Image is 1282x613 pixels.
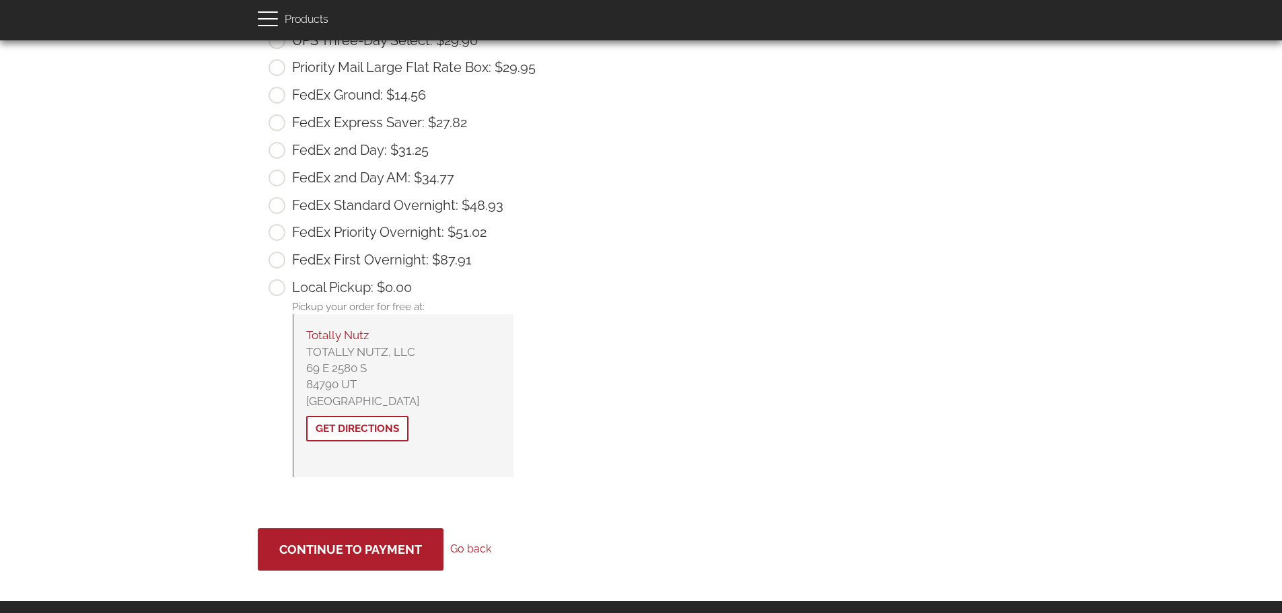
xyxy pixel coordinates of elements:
label: Priority Mail Large Flat Rate Box: $29.95 [269,59,536,76]
label: FedEx 2nd Day: $31.25 [269,142,429,159]
label: Local Pickup: $0.00 [269,279,412,296]
span: Products [285,10,328,30]
label: FedEx Priority Overnight: $51.02 [269,224,487,241]
label: FedEx 2nd Day AM: $34.77 [269,170,454,186]
span: Continue to Payment [279,542,422,556]
div: Pickup your order for free at: [269,300,724,491]
label: FedEx Express Saver: $27.82 [269,114,467,131]
label: UPS Three-Day Select: $29.90 [269,32,478,49]
label: FedEx Ground: $14.56 [269,87,426,104]
a: Totally Nutz [306,328,369,342]
a: Go back [450,542,491,554]
a: Get Directions [306,416,408,441]
label: FedEx First Overnight: $87.91 [269,252,472,268]
button: Continue to Payment [258,528,443,571]
label: FedEx Standard Overnight: $48.93 [269,197,503,214]
p: TOTALLY NUTZ, LLC 69 E 2580 S 84790 UT [GEOGRAPHIC_DATA] [306,344,501,409]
